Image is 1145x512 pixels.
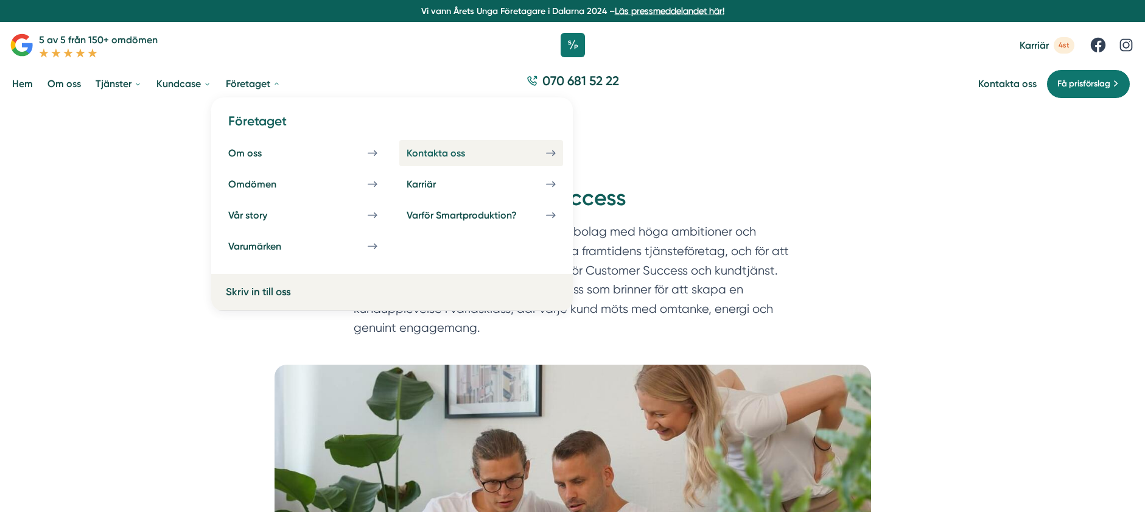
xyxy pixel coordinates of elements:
[1046,69,1130,99] a: Få prisförslag
[542,72,619,89] span: 070 681 52 22
[221,112,563,139] h4: Företaget
[1054,37,1074,54] span: 4st
[221,202,385,228] a: Vår story
[407,147,494,159] div: Kontakta oss
[221,171,385,197] a: Omdömen
[221,233,385,259] a: Varumärken
[10,68,35,99] a: Hem
[154,68,214,99] a: Kundcase
[45,68,83,99] a: Om oss
[407,178,465,190] div: Karriär
[399,171,563,197] a: Karriär
[226,284,387,300] a: Skriv in till oss
[615,6,724,16] a: Läs pressmeddelandet här!
[407,209,546,221] div: Varför Smartproduktion?
[228,178,306,190] div: Omdömen
[5,5,1140,17] p: Vi vann Årets Unga Företagare i Dalarna 2024 –
[228,147,291,159] div: Om oss
[93,68,144,99] a: Tjänster
[1020,37,1074,54] a: Karriär 4st
[39,32,158,47] p: 5 av 5 från 150+ omdömen
[228,209,296,221] div: Vår story
[228,240,310,252] div: Varumärken
[1057,77,1110,91] span: Få prisförslag
[1020,40,1049,51] span: Karriär
[522,72,624,96] a: 070 681 52 22
[978,78,1037,89] a: Kontakta oss
[221,140,385,166] a: Om oss
[399,140,563,166] a: Kontakta oss
[223,68,283,99] a: Företaget
[399,202,563,228] a: Varför Smartproduktion?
